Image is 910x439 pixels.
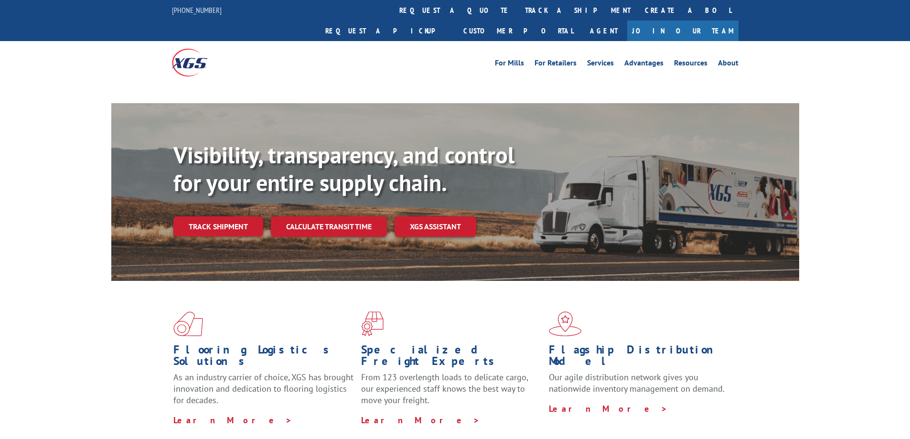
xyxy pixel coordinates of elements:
[718,59,739,70] a: About
[361,372,542,414] p: From 123 overlength loads to delicate cargo, our experienced staff knows the best way to move you...
[173,415,292,426] a: Learn More >
[172,5,222,15] a: [PHONE_NUMBER]
[624,59,664,70] a: Advantages
[535,59,577,70] a: For Retailers
[580,21,627,41] a: Agent
[674,59,707,70] a: Resources
[361,311,384,336] img: xgs-icon-focused-on-flooring-red
[271,216,387,237] a: Calculate transit time
[173,372,353,406] span: As an industry carrier of choice, XGS has brought innovation and dedication to flooring logistics...
[456,21,580,41] a: Customer Portal
[549,344,729,372] h1: Flagship Distribution Model
[318,21,456,41] a: Request a pickup
[173,216,263,236] a: Track shipment
[549,311,582,336] img: xgs-icon-flagship-distribution-model-red
[495,59,524,70] a: For Mills
[627,21,739,41] a: Join Our Team
[173,344,354,372] h1: Flooring Logistics Solutions
[549,403,668,414] a: Learn More >
[173,140,514,197] b: Visibility, transparency, and control for your entire supply chain.
[395,216,476,237] a: XGS ASSISTANT
[361,344,542,372] h1: Specialized Freight Experts
[173,311,203,336] img: xgs-icon-total-supply-chain-intelligence-red
[361,415,480,426] a: Learn More >
[549,372,725,394] span: Our agile distribution network gives you nationwide inventory management on demand.
[587,59,614,70] a: Services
